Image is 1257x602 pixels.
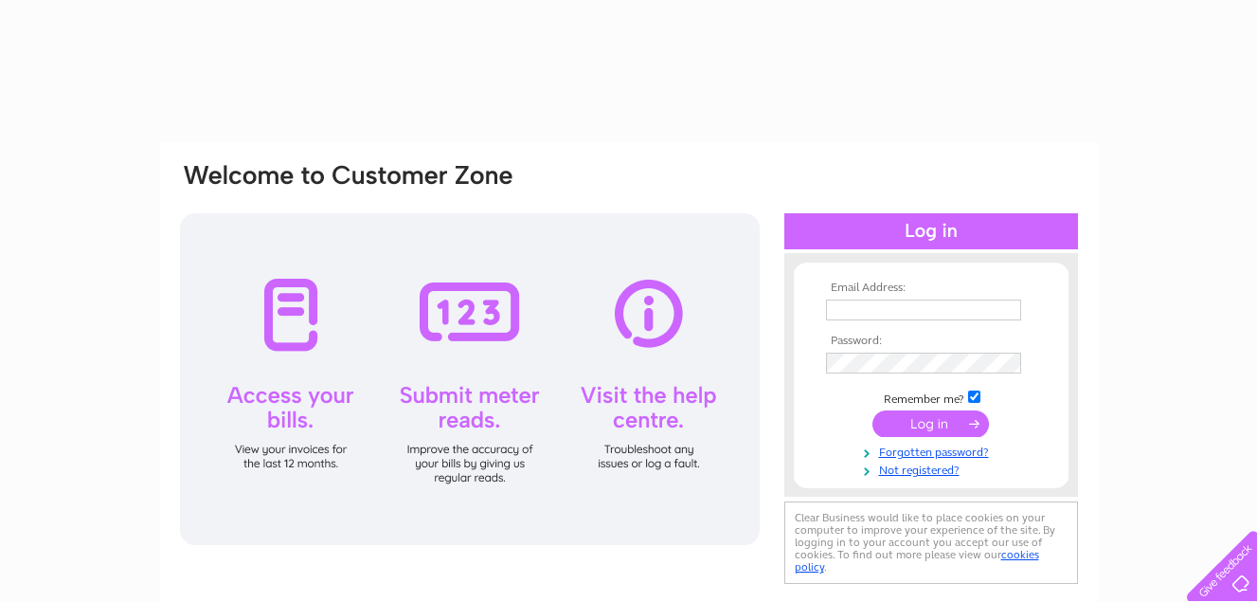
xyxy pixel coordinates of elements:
[826,460,1041,478] a: Not registered?
[826,442,1041,460] a: Forgotten password?
[821,388,1041,407] td: Remember me?
[821,335,1041,348] th: Password:
[795,548,1039,574] a: cookies policy
[821,282,1041,295] th: Email Address:
[872,410,989,437] input: Submit
[784,502,1078,584] div: Clear Business would like to place cookies on your computer to improve your experience of the sit...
